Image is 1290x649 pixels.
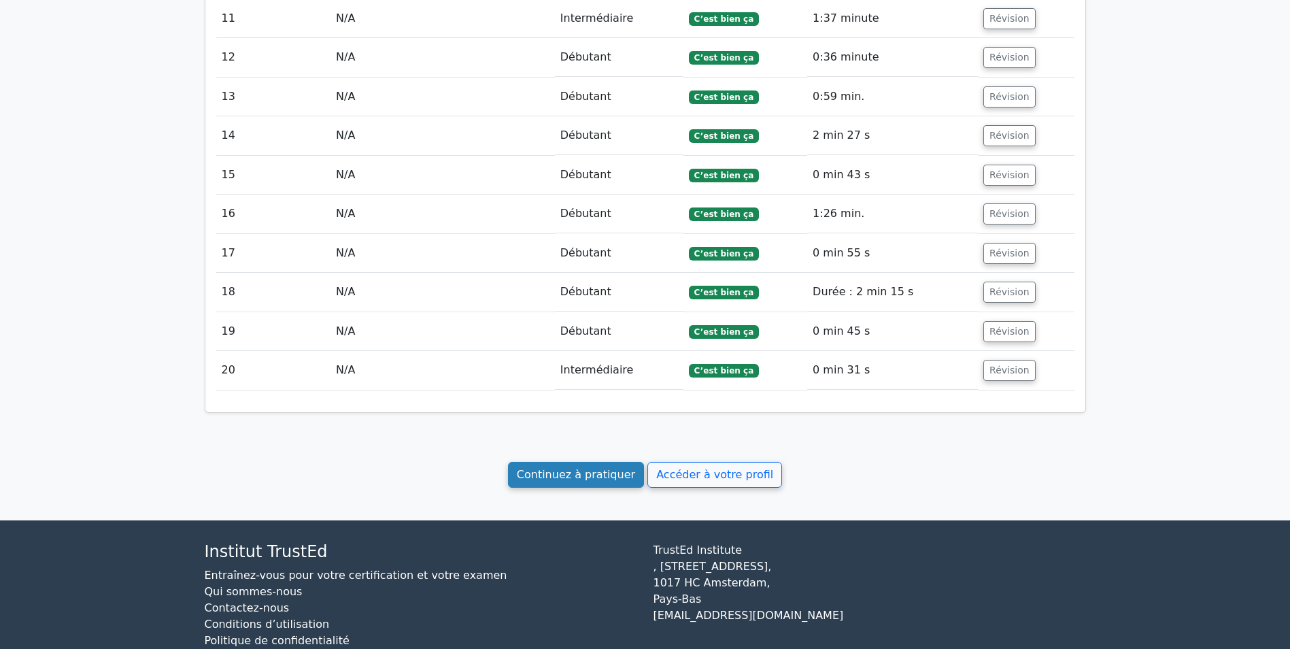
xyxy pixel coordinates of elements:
button: Révision [983,243,1036,264]
td: N/A [330,38,555,77]
span: C’est bien ça [689,325,759,339]
a: Accéder à votre profil [647,462,782,488]
td: 15 [216,156,331,195]
button: Révision [983,360,1036,381]
span: C’est bien ça [689,129,759,143]
span: C’est bien ça [689,364,759,378]
a: Conditions d’utilisation [205,618,330,631]
span: C’est bien ça [689,286,759,299]
a: Entraînez-vous pour votre certification et votre examen [205,569,507,582]
button: Révision [983,86,1036,107]
td: 18 [216,273,331,312]
button: Révision [983,8,1036,29]
a: Politique de confidentialité [205,634,350,647]
a: Qui sommes-nous [205,585,303,598]
span: C’est bien ça [689,12,759,26]
td: N/A [330,234,555,273]
td: 2 min 27 s [807,116,978,155]
td: Débutant [555,312,683,351]
span: C’est bien ça [689,90,759,104]
button: Révision [983,165,1036,186]
td: N/A [330,156,555,195]
td: Débutant [555,116,683,155]
td: 19 [216,312,331,351]
td: 20 [216,351,331,390]
span: C’est bien ça [689,207,759,221]
td: Débutant [555,38,683,77]
td: 0 min 43 s [807,156,978,195]
td: 17 [216,234,331,273]
td: N/A [330,195,555,233]
td: 14 [216,116,331,155]
td: N/A [330,312,555,351]
span: C’est bien ça [689,169,759,182]
td: Intermédiaire [555,351,683,390]
td: Durée : 2 min 15 s [807,273,978,312]
span: C’est bien ça [689,247,759,261]
td: Débutant [555,195,683,233]
td: N/A [330,116,555,155]
td: N/A [330,351,555,390]
td: Débutant [555,78,683,116]
td: 0:36 minute [807,38,978,77]
button: Révision [983,321,1036,342]
td: Débutant [555,156,683,195]
h4: Institut TrustEd [205,542,637,562]
td: 1:26 min. [807,195,978,233]
a: Continuez à pratiquer [508,462,644,488]
td: 12 [216,38,331,77]
td: 0 min 31 s [807,351,978,390]
button: Révision [983,125,1036,146]
a: Contactez-nous [205,601,290,614]
td: Débutant [555,273,683,312]
td: Débutant [555,234,683,273]
td: N/A [330,78,555,116]
td: 0:59 min. [807,78,978,116]
button: Révision [983,203,1036,224]
td: 0 min 55 s [807,234,978,273]
td: 16 [216,195,331,233]
td: 13 [216,78,331,116]
button: Révision [983,47,1036,68]
span: C’est bien ça [689,51,759,65]
button: Révision [983,282,1036,303]
td: N/A [330,273,555,312]
td: 0 min 45 s [807,312,978,351]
